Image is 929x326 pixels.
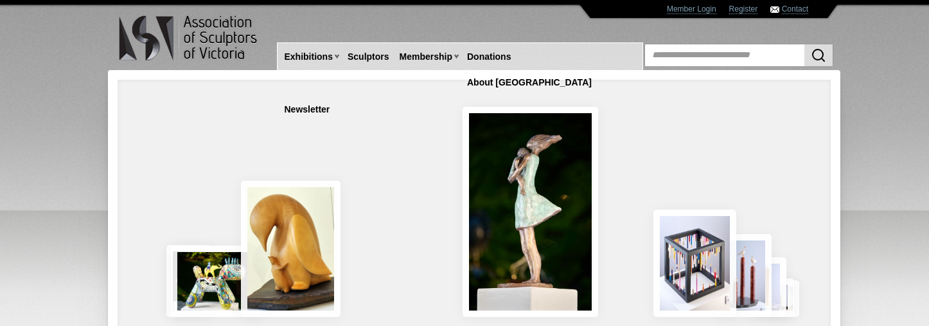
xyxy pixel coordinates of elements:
img: Misaligned [653,210,736,317]
img: Connection [463,107,597,317]
img: Rising Tides [716,234,771,317]
a: Member Login [667,5,716,14]
img: Contact ASV [770,6,779,13]
a: Exhibitions [279,45,338,69]
a: Register [729,5,758,14]
a: About [GEOGRAPHIC_DATA] [462,71,597,95]
a: Membership [394,45,457,69]
img: Scars of Devotion [241,181,341,317]
a: Contact [782,5,808,14]
img: logo.png [118,13,260,64]
a: Newsletter [279,98,335,122]
a: Sculptors [342,45,394,69]
img: Search [811,48,826,63]
a: Donations [462,45,516,69]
